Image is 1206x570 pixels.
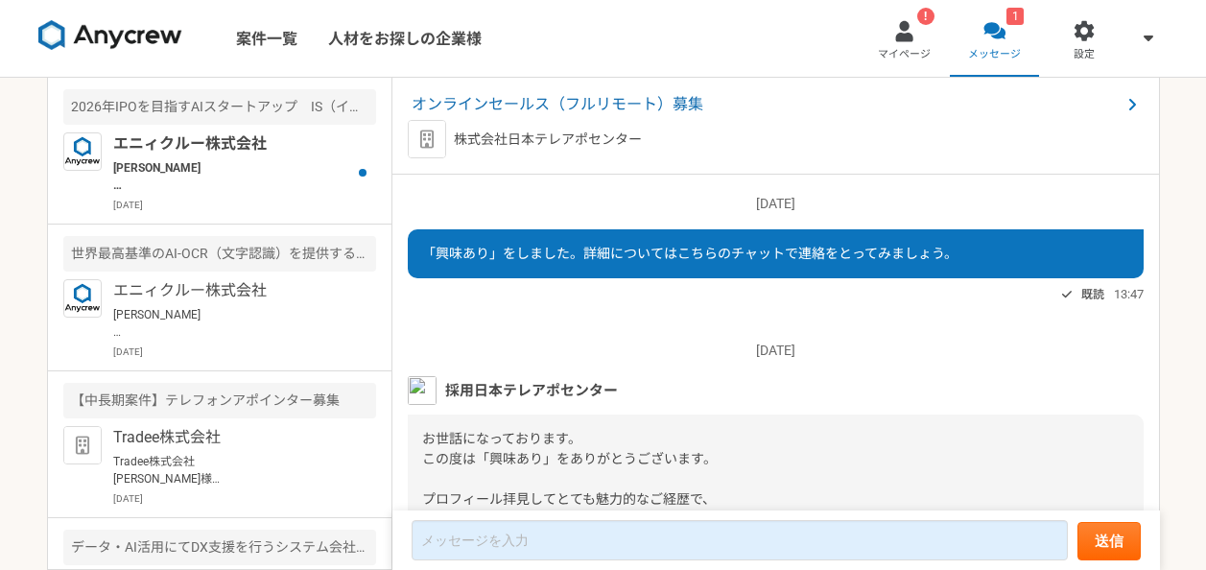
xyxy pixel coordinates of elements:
img: 8DqYSo04kwAAAAASUVORK5CYII= [38,20,182,51]
p: [PERSON_NAME] Anycrewの[PERSON_NAME]と申します。 本案件にご応募いただきありがとうございます。 以下、必須要件、歓迎要件となっております。 ご経験、ご実績につい... [113,159,350,194]
p: Tradee株式会社 [113,426,350,449]
div: 2026年IPOを目指すAIスタートアップ IS（インサイドセールス） [63,89,376,125]
span: 13:47 [1114,285,1144,303]
span: 採用日本テレアポセンター [445,380,618,401]
span: 「興味あり」をしました。詳細についてはこちらのチャットで連絡をとってみましょう。 [422,246,958,261]
div: 世界最高基準のAI-OCR（文字認識）を提供するメガベンチャー パートナー営業 [63,236,376,272]
span: マイページ [878,47,931,62]
p: [DATE] [408,341,1144,361]
img: unnamed.png [408,376,437,405]
p: Tradee株式会社 [PERSON_NAME]様 お世話になっております。 ご連絡いただきありがとうございます。 現職との仕事は調整可能でございまして、10月から稼働できます。 承知いたしまし... [113,453,350,487]
span: 設定 [1074,47,1095,62]
img: logo_text_blue_01.png [63,132,102,171]
span: メッセージ [968,47,1021,62]
div: データ・AI活用にてDX支援を行うシステム会社でのインサイドセールスを募集 [63,530,376,565]
p: [DATE] [113,198,376,212]
div: ! [917,8,934,25]
p: [DATE] [113,491,376,506]
p: [DATE] [408,194,1144,214]
button: 送信 [1077,522,1141,560]
p: エニィクルー株式会社 [113,279,350,302]
p: [DATE] [113,344,376,359]
div: 1 [1006,8,1024,25]
img: default_org_logo-42cde973f59100197ec2c8e796e4974ac8490bb5b08a0eb061ff975e4574aa76.png [63,426,102,464]
span: 既読 [1081,283,1104,306]
span: お世話になっております。 この度は「興味あり」をありがとうございます。 プロフィール拝見してとても魅力的なご経歴で、 ぜひ一度、弊社面談をお願いできないでしょうか？ [422,431,731,527]
p: [PERSON_NAME] 重ねてすみません。 こちら、いかがでしょうか？ [113,306,350,341]
p: エニィクルー株式会社 [113,132,350,155]
div: 【中長期案件】テレフォンアポインター募集 [63,383,376,418]
img: default_org_logo-42cde973f59100197ec2c8e796e4974ac8490bb5b08a0eb061ff975e4574aa76.png [408,120,446,158]
img: logo_text_blue_01.png [63,279,102,318]
span: オンラインセールス（フルリモート）募集 [412,93,1121,116]
p: 株式会社日本テレアポセンター [454,130,642,150]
